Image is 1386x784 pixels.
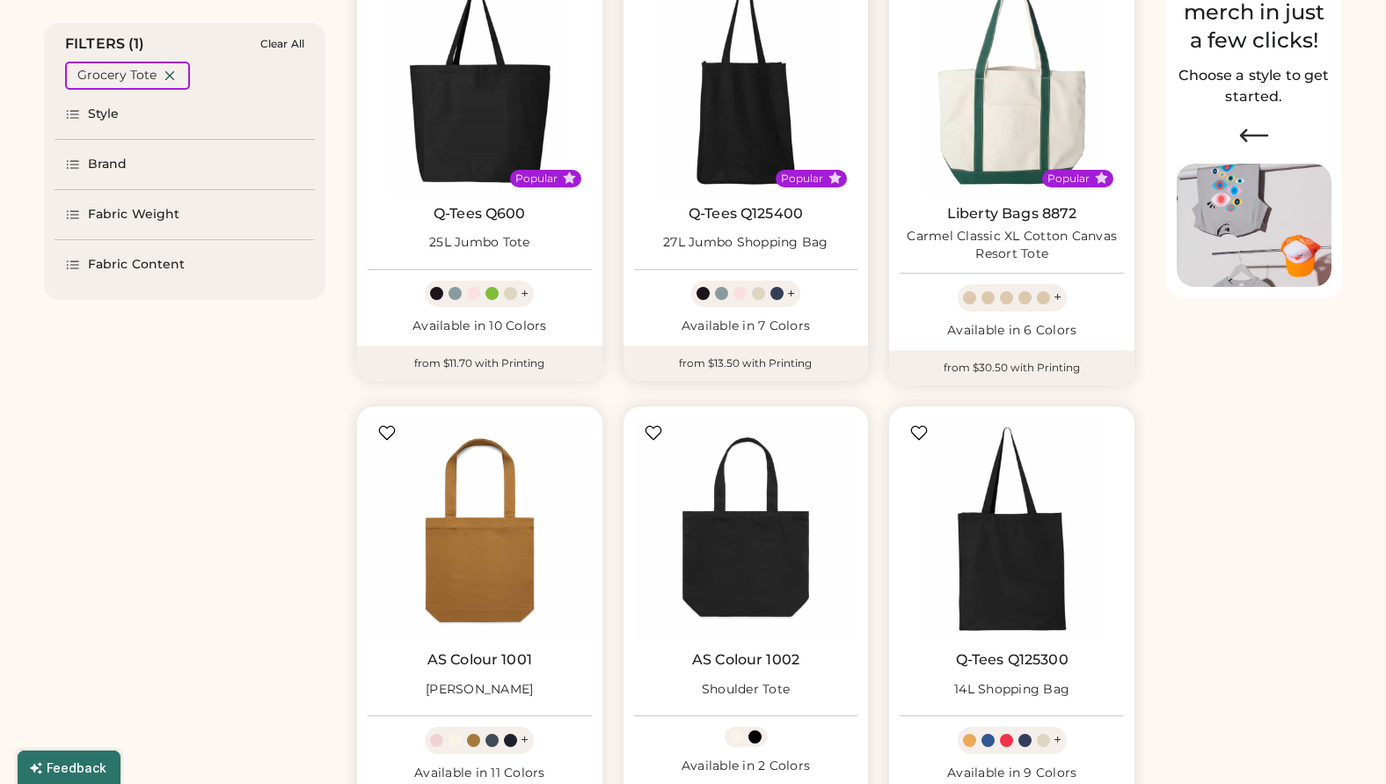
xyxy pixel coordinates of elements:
[1047,172,1090,186] div: Popular
[956,651,1069,669] a: Q-Tees Q125300
[368,765,592,782] div: Available in 11 Colors
[663,234,828,252] div: 27L Jumbo Shopping Bag
[434,205,526,223] a: Q-Tees Q600
[515,172,558,186] div: Popular
[634,318,858,335] div: Available in 7 Colors
[900,322,1124,340] div: Available in 6 Colors
[634,417,858,641] img: AS Colour 1002 Shoulder Tote
[900,417,1124,641] img: Q-Tees Q125300 14L Shopping Bag
[88,106,120,123] div: Style
[828,172,842,185] button: Popular Style
[65,33,145,55] div: FILTERS (1)
[624,346,869,381] div: from $13.50 with Printing
[368,417,592,641] img: AS Colour 1001 Carrie Tote
[426,681,533,699] div: [PERSON_NAME]
[1177,164,1331,288] img: Image of Lisa Congdon Eye Print on T-Shirt and Hat
[947,205,1077,223] a: Liberty Bags 8872
[900,228,1124,263] div: Carmel Classic XL Cotton Canvas Resort Tote
[1095,172,1108,185] button: Popular Style
[1054,730,1061,750] div: +
[88,256,185,274] div: Fabric Content
[563,172,576,185] button: Popular Style
[1054,288,1061,307] div: +
[702,681,790,699] div: Shoulder Tote
[521,730,529,750] div: +
[357,346,602,381] div: from $11.70 with Printing
[88,156,128,173] div: Brand
[634,758,858,775] div: Available in 2 Colors
[260,38,304,50] div: Clear All
[787,284,795,304] div: +
[77,67,157,84] div: Grocery Tote
[689,205,803,223] a: Q-Tees Q125400
[88,206,179,223] div: Fabric Weight
[954,681,1069,699] div: 14L Shopping Bag
[521,284,529,304] div: +
[368,318,592,335] div: Available in 10 Colors
[900,765,1124,782] div: Available in 9 Colors
[429,234,530,252] div: 25L Jumbo Tote
[692,651,799,669] a: AS Colour 1002
[427,651,532,669] a: AS Colour 1001
[1177,65,1331,107] h2: Choose a style to get started.
[889,350,1134,385] div: from $30.50 with Printing
[781,172,823,186] div: Popular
